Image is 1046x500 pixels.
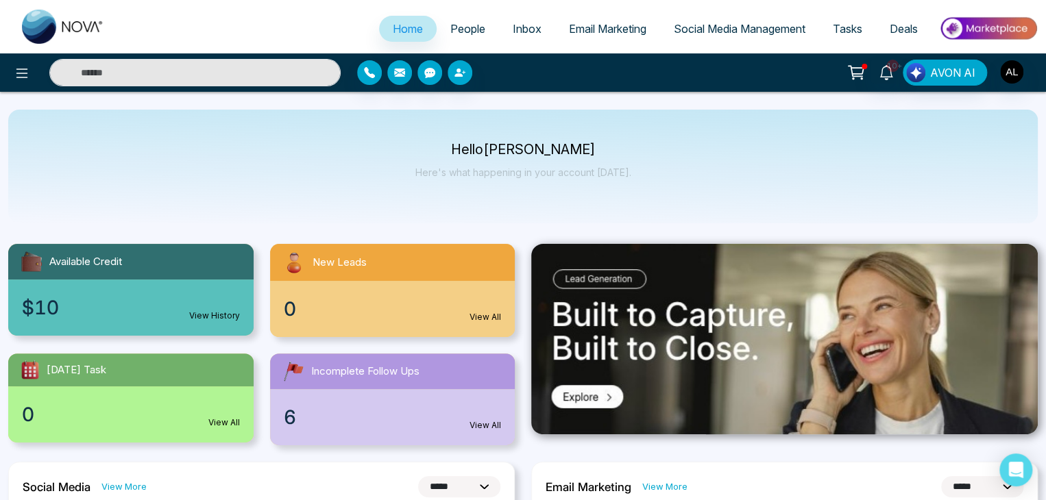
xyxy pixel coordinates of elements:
[833,22,862,36] span: Tasks
[886,60,899,72] span: 10+
[284,295,296,323] span: 0
[393,22,423,36] span: Home
[546,480,631,494] h2: Email Marketing
[415,144,631,155] p: Hello [PERSON_NAME]
[513,22,542,36] span: Inbox
[876,16,932,42] a: Deals
[47,362,106,378] span: [DATE] Task
[281,249,307,275] img: newLeads.svg
[415,166,631,178] p: Here's what happening in your account [DATE].
[262,244,524,337] a: New Leads0View All
[569,22,646,36] span: Email Marketing
[208,416,240,429] a: View All
[660,16,819,42] a: Social Media Management
[262,353,524,445] a: Incomplete Follow Ups6View All
[49,254,122,270] span: Available Credit
[903,60,987,86] button: AVON AI
[930,64,975,81] span: AVON AI
[311,364,419,379] span: Incomplete Follow Ups
[531,244,1038,434] img: .
[23,480,90,494] h2: Social Media
[1000,60,1023,84] img: User Avatar
[470,311,501,323] a: View All
[819,16,876,42] a: Tasks
[470,419,501,432] a: View All
[101,480,147,493] a: View More
[437,16,499,42] a: People
[22,10,104,44] img: Nova CRM Logo
[379,16,437,42] a: Home
[890,22,918,36] span: Deals
[555,16,660,42] a: Email Marketing
[999,453,1032,486] div: Open Intercom Messenger
[450,22,485,36] span: People
[284,403,296,432] span: 6
[22,400,34,429] span: 0
[19,249,44,274] img: availableCredit.svg
[870,60,903,84] a: 10+
[22,293,59,322] span: $10
[906,63,925,82] img: Lead Flow
[674,22,805,36] span: Social Media Management
[19,359,41,381] img: todayTask.svg
[642,480,688,493] a: View More
[938,13,1038,44] img: Market-place.gif
[281,359,306,384] img: followUps.svg
[189,310,240,322] a: View History
[499,16,555,42] a: Inbox
[313,255,367,271] span: New Leads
